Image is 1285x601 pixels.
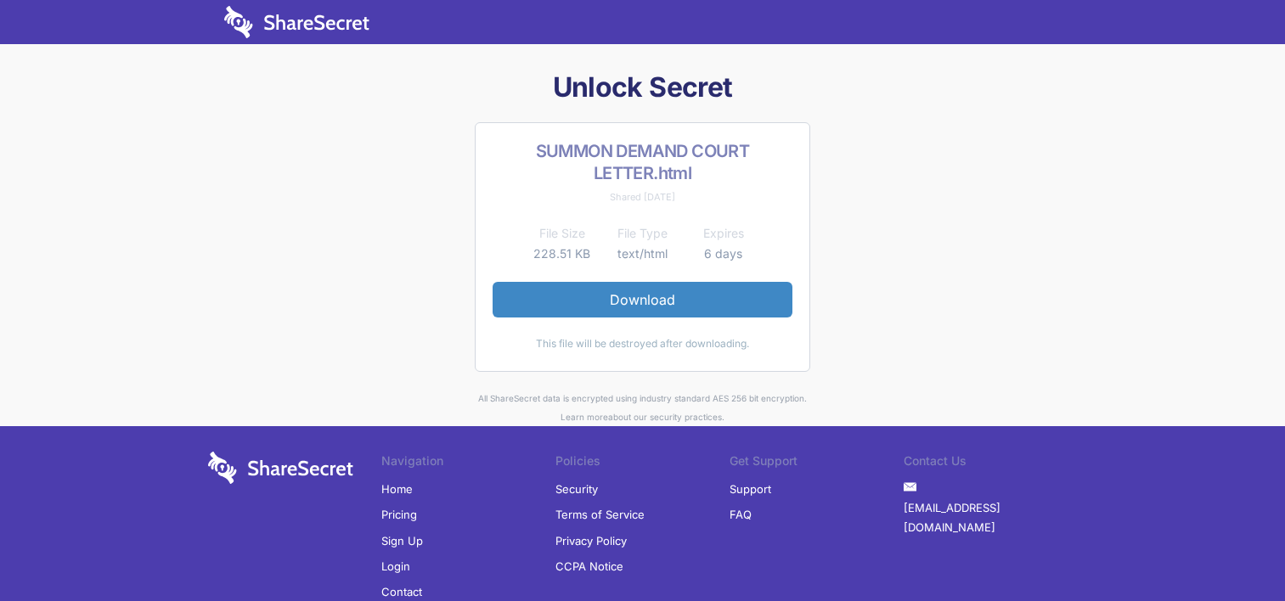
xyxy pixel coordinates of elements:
li: Contact Us [904,452,1078,475]
a: FAQ [730,502,752,527]
h2: SUMMON DEMAND COURT LETTER.html [493,140,792,184]
li: Policies [555,452,730,475]
th: File Type [602,223,683,244]
div: This file will be destroyed after downloading. [493,334,792,353]
a: Learn more [561,412,608,422]
a: [EMAIL_ADDRESS][DOMAIN_NAME] [904,495,1078,540]
a: Terms of Service [555,502,645,527]
li: Navigation [381,452,555,475]
a: Home [381,476,413,502]
img: logo-wordmark-white-trans-d4663122ce5f474addd5e946df7df03e33cb6a1c49d2221995e7729f52c070b2.svg [208,452,353,484]
a: Privacy Policy [555,528,627,553]
a: Pricing [381,502,417,527]
th: File Size [521,223,602,244]
img: logo-wordmark-white-trans-d4663122ce5f474addd5e946df7df03e33cb6a1c49d2221995e7729f52c070b2.svg [224,6,369,38]
div: All ShareSecret data is encrypted using industry standard AES 256 bit encryption. about our secur... [201,389,1085,427]
td: 228.51 KB [521,244,602,264]
a: CCPA Notice [555,553,623,579]
h1: Unlock Secret [201,70,1085,105]
a: Login [381,553,410,579]
div: Shared [DATE] [493,188,792,206]
td: text/html [602,244,683,264]
a: Download [493,282,792,317]
th: Expires [683,223,764,244]
a: Support [730,476,771,502]
td: 6 days [683,244,764,264]
a: Sign Up [381,528,423,553]
li: Get Support [730,452,904,475]
a: Security [555,476,598,502]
